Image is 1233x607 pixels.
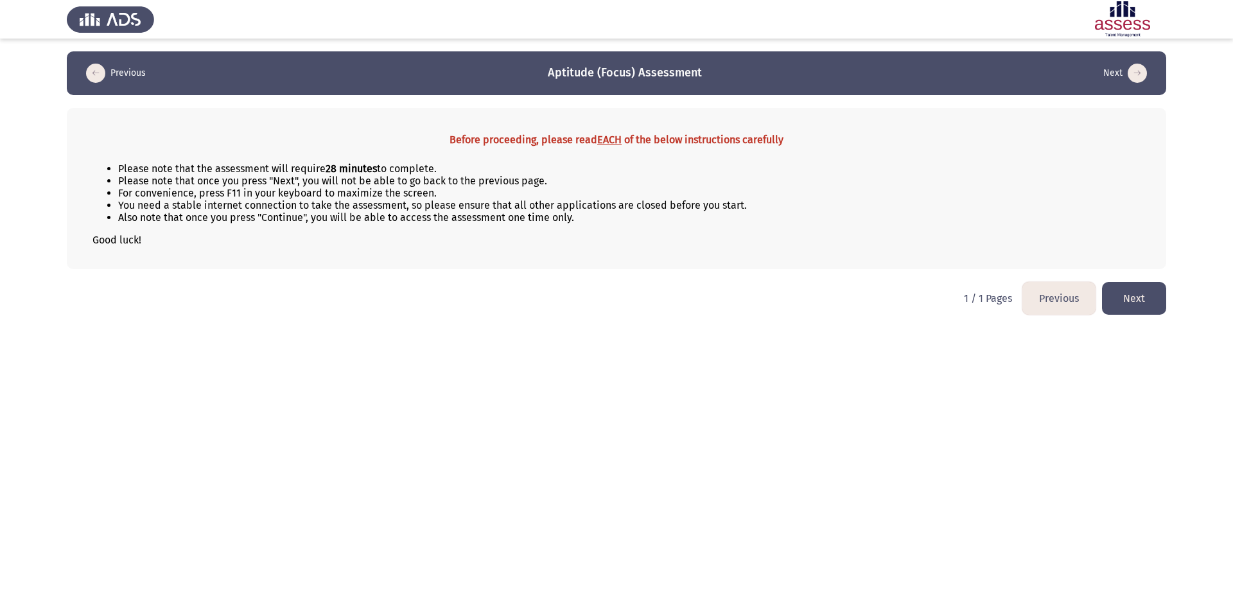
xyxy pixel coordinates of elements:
b: 28 minutes [326,163,377,175]
li: Also note that once you press "Continue", you will be able to access the assessment one time only. [118,211,1141,224]
p: Good luck! [92,234,1141,246]
li: You need a stable internet connection to take the assessment, so please ensure that all other app... [118,199,1141,211]
li: For convenience, press F11 in your keyboard to maximize the screen. [118,187,1141,199]
button: load previous page [1022,282,1096,315]
button: load next page [1099,63,1151,84]
li: Please note that once you press "Next", you will not be able to go back to the previous page. [118,175,1141,187]
button: load previous page [82,63,150,84]
img: Assess Talent Management logo [67,1,154,37]
p: 1 / 1 Pages [964,292,1012,304]
b: of the below instructions carefully [624,134,783,146]
u: EACH [597,134,622,146]
button: load next page [1102,282,1166,315]
li: Please note that the assessment will require to complete. [118,163,1141,175]
img: Assessment logo of ASSESS Focus Assessment - Numerical Reasoning (EN/AR) (Advanced - IB) [1079,1,1166,37]
b: Before proceeding, please read [450,134,597,146]
h3: Aptitude (Focus) Assessment [548,65,702,81]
